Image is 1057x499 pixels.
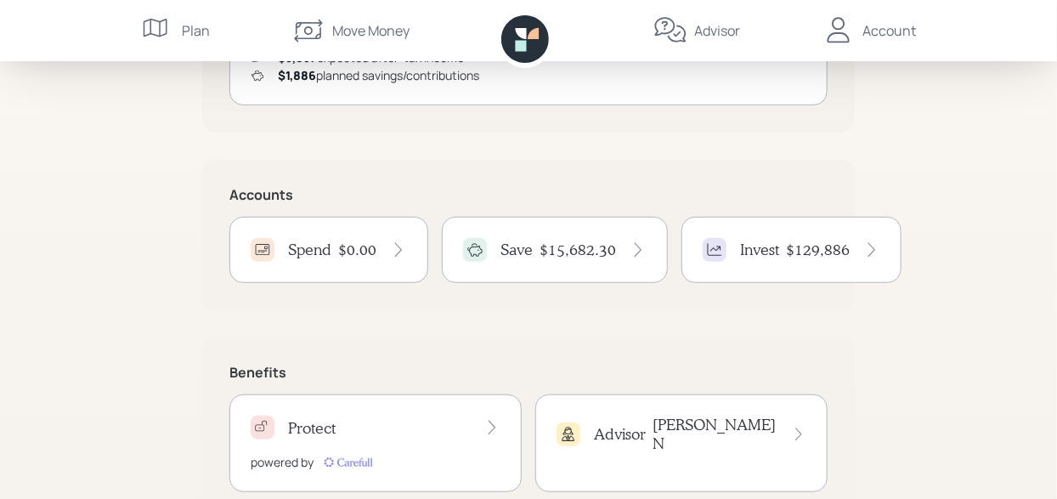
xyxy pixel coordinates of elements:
div: Advisor [694,20,740,41]
div: Plan [182,20,210,41]
div: powered by [251,453,314,471]
h4: Invest [740,241,779,259]
h4: Advisor [594,425,646,444]
span: $1,886 [278,67,316,83]
h4: $129,886 [786,241,850,259]
h4: Spend [288,241,331,259]
h4: $0.00 [338,241,376,259]
div: Move Money [332,20,410,41]
h4: $15,682.30 [540,241,616,259]
h5: Accounts [229,187,828,203]
div: planned savings/contributions [278,66,479,84]
h5: Benefits [229,365,828,381]
img: carefull-M2HCGCDH.digested.png [320,454,375,471]
div: Account [862,20,916,41]
h4: Save [500,241,533,259]
h4: Protect [288,419,336,438]
h4: [PERSON_NAME] N [653,416,777,452]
